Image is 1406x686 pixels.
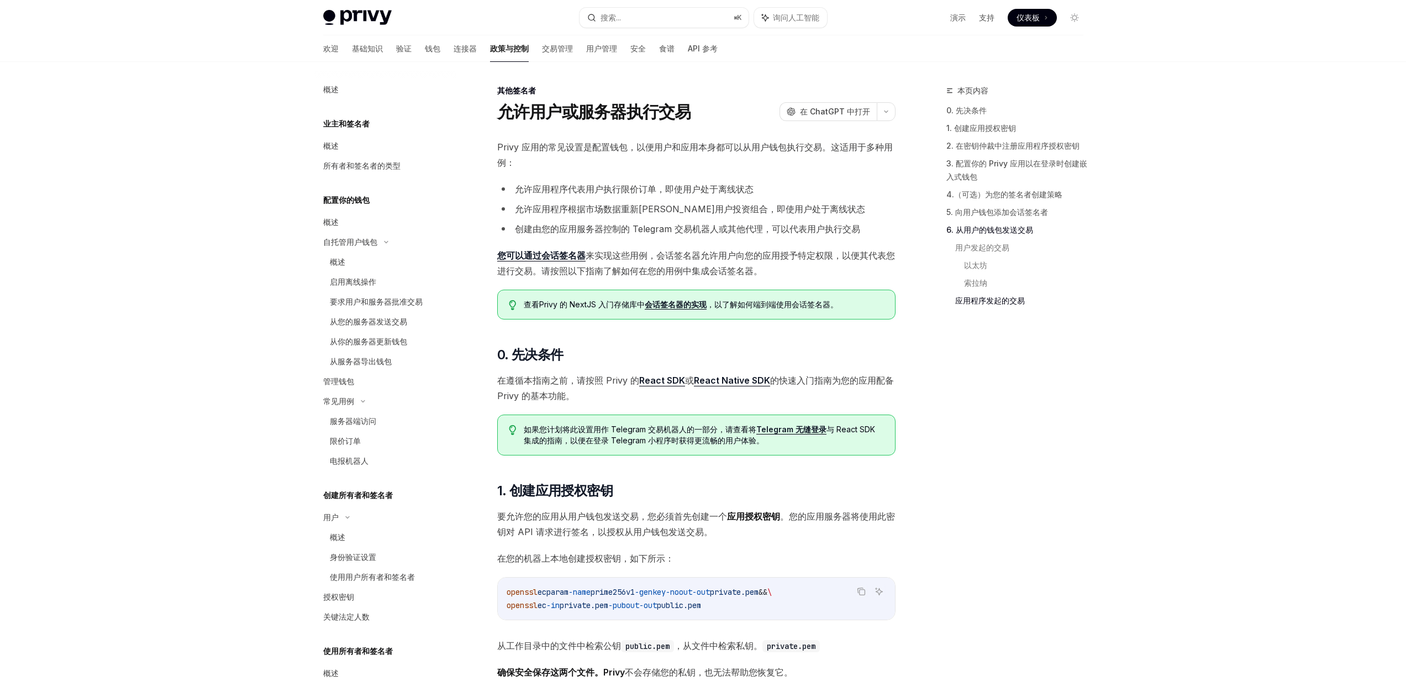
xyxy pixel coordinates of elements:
[639,600,657,610] span: -out
[314,332,456,352] a: 从你的服务器更新钱包
[955,239,1092,256] a: 用户发起的交易
[659,44,675,53] font: 食谱
[314,212,456,232] a: 概述
[756,425,826,434] a: Telegram 无缝登录
[946,159,1087,181] font: 3. 配置你的 Privy 应用以在登录时创建嵌入式钱包
[330,436,361,446] font: 限价订单
[314,312,456,332] a: 从您的服务器发送交易
[323,141,339,150] font: 概述
[314,451,456,471] a: 电报机器人
[946,155,1092,186] a: 3. 配置你的 Privy 应用以在登录时创建嵌入式钱包
[964,260,987,270] font: 以太坊
[688,44,718,53] font: API 参考
[497,375,639,386] font: 在遵循本指南之前，请按照 Privy 的
[538,587,568,597] span: ecparam
[515,203,865,214] font: 允许应用程序根据市场数据重新[PERSON_NAME]用户投资组合，即使用户处于离线状态
[323,490,393,500] font: 创建所有者和签名者
[580,8,749,28] button: 搜索...⌘K
[314,352,456,371] a: 从服务器导出钱包
[323,396,354,406] font: 常见用例
[314,663,456,683] a: 概述
[330,277,376,286] font: 启用离线操作
[586,35,617,62] a: 用户管理
[577,640,621,651] font: 中检索公钥
[586,250,647,261] font: 来实现这些用例
[639,375,685,386] a: React SDK
[497,553,674,564] font: 在您的机器上本地创建授权密钥，如下所示：
[601,13,621,22] font: 搜索...
[497,102,691,122] font: 允许用户或服务器执行交易
[780,102,877,121] button: 在 ChatGPT 中打开
[497,250,586,261] a: 您可以通过会话签名器
[524,300,645,309] font: 查看Privy 的 NextJS 入门存储库中
[314,136,456,156] a: 概述
[773,13,819,22] font: 询问人工智能
[314,156,456,176] a: 所有者和签名者的类型
[314,431,456,451] a: 限价订单
[734,13,737,22] font: ⌘
[946,203,1092,221] a: 5. 向用户钱包添加会话签名者
[707,300,838,309] font: ，以了解如何端到端使用会话签名器。
[946,190,1062,199] font: 4.（可选）为您的签名者创建策略
[957,86,988,95] font: 本页内容
[507,600,538,610] span: openssl
[946,225,1033,234] font: 6. 从用户的钱包发送交易
[314,272,456,292] a: 启用离线操作
[323,44,339,53] font: 欢迎
[323,10,392,25] img: 灯光标志
[509,300,517,310] svg: 提示
[497,667,625,678] font: 确保安全保存这两个文件。Privy
[454,35,477,62] a: 连接器
[314,587,456,607] a: 授权密钥
[497,250,895,276] font: ，会话签名器允许用户向您的应用授予特定权限，以便其代表您进行交易。请按照以下指南了解如何在您的用例中集成会话签名器。
[946,102,1092,119] a: 0. 先决条件
[314,547,456,567] a: 身份验证设置
[330,416,376,426] font: 服务器端访问
[946,106,987,115] font: 0. 先决条件
[586,44,617,53] font: 用户管理
[323,161,401,170] font: 所有者和签名者的类型
[323,237,377,247] font: 自托管用户钱包
[497,511,727,522] font: 要允许您的应用从用户钱包发送交易，您必须首先创建一个
[630,35,646,62] a: 安全
[323,646,393,656] font: 使用所有者和签名者
[560,600,608,610] span: private.pem
[515,184,754,195] font: 允许应用程序代表用户执行限价订单，即使用户处于离线状态
[396,35,412,62] a: 验证
[323,35,339,62] a: 欢迎
[955,292,1092,310] a: 应用程序发起的交易
[497,86,536,95] font: 其他签名者
[946,221,1092,239] a: 6. 从用户的钱包发送交易
[685,375,694,386] font: 或
[800,107,870,116] font: 在 ChatGPT 中打开
[630,44,646,53] font: 安全
[497,347,564,363] font: 0. 先决条件
[950,13,966,22] font: 演示
[710,587,759,597] span: private.pem
[323,592,354,601] font: 授权密钥
[330,532,345,542] font: 概述
[608,600,639,610] span: -pubout
[314,80,456,100] a: 概述
[323,195,370,205] font: 配置你的钱包
[635,587,666,597] span: -genkey
[323,85,339,94] font: 概述
[490,44,529,53] font: 政策与控制
[314,252,456,272] a: 概述
[625,667,793,678] font: 不会存储您的私钥，也无法帮助您恢复它。
[546,600,560,610] span: -in
[762,640,820,652] code: private.pem
[542,35,573,62] a: 交易管理
[497,640,577,651] font: 从工作目录中的文件
[538,600,546,610] span: ec
[674,640,762,651] font: ，从文件中检索私钥。
[330,317,407,326] font: 从您的服务器发送交易
[946,186,1092,203] a: 4.（可选）为您的签名者创建策略
[323,512,339,522] font: 用户
[979,12,994,23] a: 支持
[645,300,707,310] a: 会话签名器的实现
